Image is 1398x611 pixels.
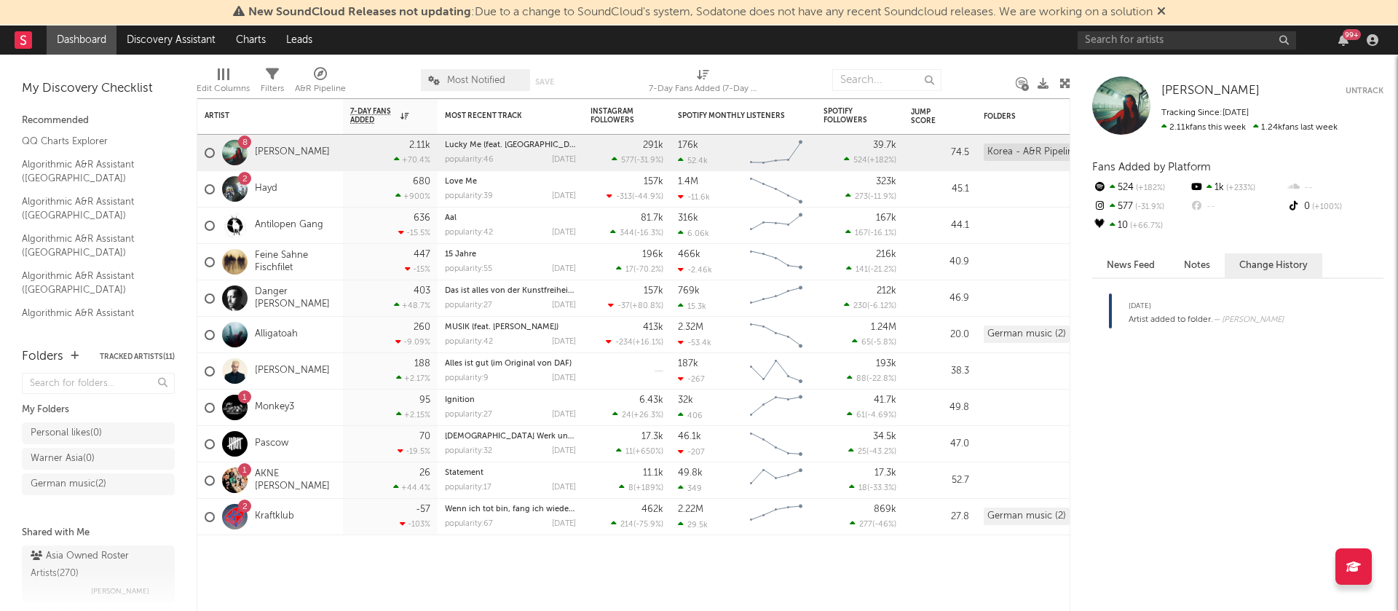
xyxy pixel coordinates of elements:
[628,484,633,492] span: 8
[396,374,430,383] div: +2.17 %
[1346,84,1383,98] button: Untrack
[858,484,867,492] span: 18
[643,468,663,478] div: 11.1k
[416,505,430,514] div: -57
[100,353,175,360] button: Tracked Artists(11)
[197,80,250,98] div: Edit Columns
[844,155,896,165] div: ( )
[419,432,430,441] div: 70
[678,432,701,441] div: 46.1k
[22,305,160,335] a: Algorithmic A&R Assistant ([GEOGRAPHIC_DATA])
[743,135,809,171] svg: Chart title
[255,146,330,159] a: [PERSON_NAME]
[445,265,492,273] div: popularity: 55
[445,323,576,331] div: MUSIK (feat. Alexander Marcus)
[852,337,896,347] div: ( )
[619,483,663,492] div: ( )
[226,25,276,55] a: Charts
[855,229,868,237] span: 167
[636,229,661,237] span: -16.3 %
[877,286,896,296] div: 212k
[635,339,661,347] span: +16.1 %
[873,141,896,150] div: 39.7k
[1092,216,1189,235] div: 10
[1225,253,1322,277] button: Change History
[255,438,288,450] a: Pascow
[445,484,491,492] div: popularity: 17
[870,229,894,237] span: -16.1 %
[848,446,896,456] div: ( )
[871,323,896,332] div: 1.24M
[678,141,698,150] div: 176k
[22,231,160,261] a: Algorithmic A&R Assistant ([GEOGRAPHIC_DATA])
[869,375,894,383] span: -22.8 %
[984,508,1070,525] div: German music (2)
[1343,29,1361,40] div: 99 +
[445,287,724,295] a: Das ist alles von der Kunstfreiheit gedeckt - [GEOGRAPHIC_DATA] Version
[876,213,896,223] div: 167k
[261,80,284,98] div: Filters
[445,141,576,149] div: Lucky Me (feat. Wonstein)
[197,62,250,104] div: Edit Columns
[617,302,630,310] span: -37
[911,253,969,271] div: 40.9
[445,433,632,441] a: [DEMOGRAPHIC_DATA] Werk und Teufels Beitrag
[591,107,641,125] div: Instagram Followers
[678,286,700,296] div: 769k
[255,468,336,493] a: AKNE [PERSON_NAME]
[445,156,494,164] div: popularity: 46
[413,177,430,186] div: 680
[743,244,809,280] svg: Chart title
[607,192,663,201] div: ( )
[445,287,576,295] div: Das ist alles von der Kunstfreiheit gedeckt - Volkstheater Wien Version
[445,360,572,368] a: Alles ist gut (im Original von DAF)
[911,108,947,125] div: Jump Score
[636,266,661,274] span: -70.2 %
[616,193,632,201] span: -313
[874,521,894,529] span: -46 %
[445,505,583,513] a: Wenn ich tot bin, fang ich wieder an
[636,484,661,492] span: +189 %
[22,157,160,186] a: Algorithmic A&R Assistant ([GEOGRAPHIC_DATA])
[394,155,430,165] div: +70.4 %
[445,469,576,477] div: Statement
[552,301,576,310] div: [DATE]
[610,228,663,237] div: ( )
[1092,253,1169,277] button: News Feed
[552,484,576,492] div: [DATE]
[911,399,969,417] div: 49.8
[743,390,809,426] svg: Chart title
[398,228,430,237] div: -15.5 %
[447,76,505,85] span: Most Notified
[874,395,896,405] div: 41.7k
[445,360,576,368] div: Alles ist gut (im Original von DAF)
[824,107,874,125] div: Spotify Followers
[1189,197,1286,216] div: --
[1133,203,1164,211] span: -31.9 %
[414,213,430,223] div: 636
[845,192,896,201] div: ( )
[743,426,809,462] svg: Chart title
[22,545,175,602] a: Asia Owned Roster Artists(270)[PERSON_NAME]
[615,339,633,347] span: -234
[255,250,336,275] a: Feine Sahne Fischfilet
[445,374,489,382] div: popularity: 9
[641,432,663,441] div: 17.3k
[22,194,160,224] a: Algorithmic A&R Assistant ([GEOGRAPHIC_DATA])
[1157,7,1166,18] span: Dismiss
[414,323,430,332] div: 260
[552,192,576,200] div: [DATE]
[876,359,896,368] div: 193k
[552,338,576,346] div: [DATE]
[869,157,894,165] span: +182 %
[445,111,554,120] div: Most Recent Track
[625,266,633,274] span: 17
[644,286,663,296] div: 157k
[743,499,809,535] svg: Chart title
[414,359,430,368] div: 188
[847,410,896,419] div: ( )
[255,328,298,341] a: Alligatoah
[22,112,175,130] div: Recommended
[47,25,116,55] a: Dashboard
[859,521,872,529] span: 277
